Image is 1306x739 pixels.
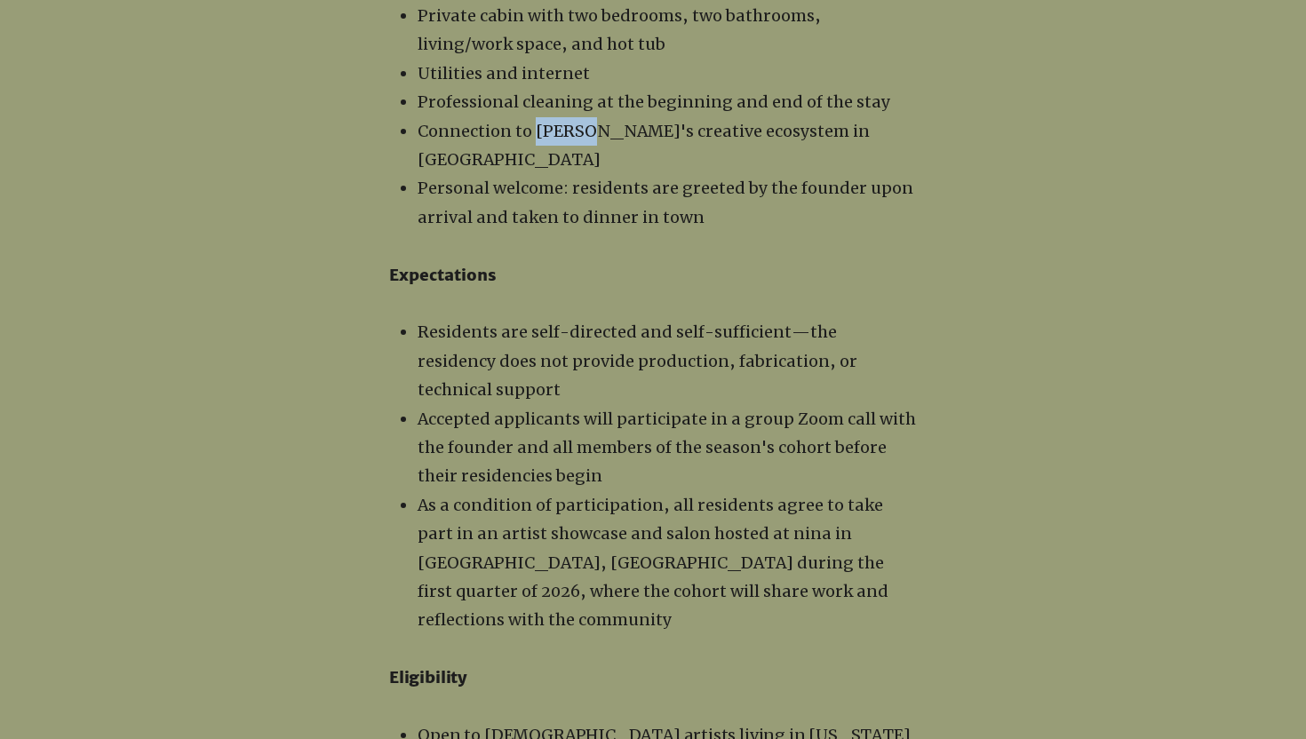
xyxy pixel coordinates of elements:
span: Connection to [PERSON_NAME]'s creative ecosystem in [GEOGRAPHIC_DATA] [418,121,870,170]
span: ​Utilities and internet [418,63,590,83]
span: Professional cleaning at the beginning and end of the stay [418,91,890,112]
span: Eligibility [389,667,467,687]
span: Private cabin with two bedrooms, two bathrooms, living/work space, and hot tub [418,5,821,54]
span: As a condition of participation, all residents agree to take part in an artist showcase and salon... [418,495,888,631]
span: Expectations [389,265,497,285]
span: Residents are self-directed and self-sufficient—the residency does not provide production, fabric... [418,322,857,400]
span: Accepted applicants will participate in a group Zoom call with the founder and all members of the... [418,409,916,487]
span: Personal welcome: residents are greeted by the founder upon arrival and taken to dinner in town [418,178,913,226]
